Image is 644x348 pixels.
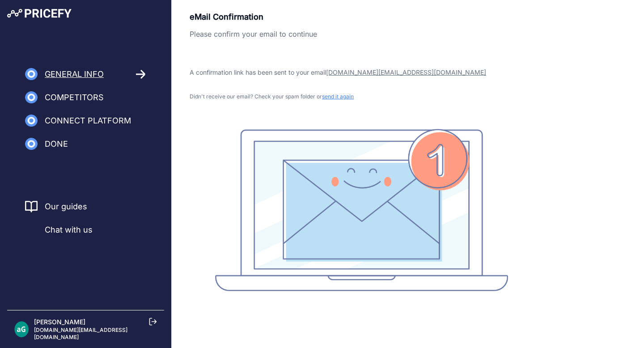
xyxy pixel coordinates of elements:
[7,9,72,18] img: Pricefy Logo
[45,200,87,213] a: Our guides
[190,11,533,23] p: eMail Confirmation
[326,68,486,76] span: [DOMAIN_NAME][EMAIL_ADDRESS][DOMAIN_NAME]
[45,138,68,150] span: Done
[34,318,157,327] p: [PERSON_NAME]
[45,115,131,127] span: Connect Platform
[45,91,104,104] span: Competitors
[322,93,354,100] span: send it again
[45,224,93,236] span: Chat with us
[190,68,533,77] p: A confirmation link has been sent to your email
[34,327,157,341] p: [DOMAIN_NAME][EMAIL_ADDRESS][DOMAIN_NAME]
[25,224,93,236] a: Chat with us
[190,29,533,39] p: Please confirm your email to continue
[190,93,533,100] p: Didn't receive our email? Check your spam folder or
[45,68,104,81] span: General Info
